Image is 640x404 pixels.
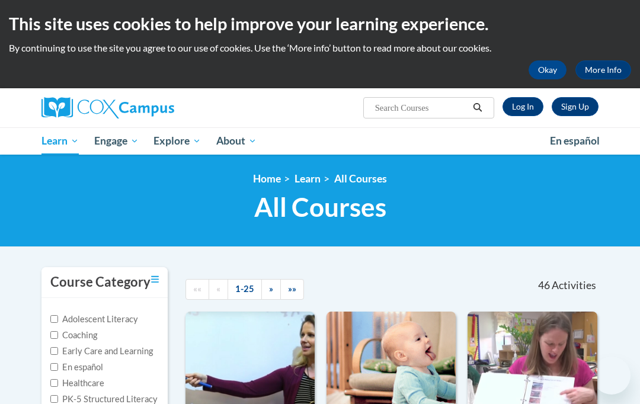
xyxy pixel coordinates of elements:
p: By continuing to use the site you agree to our use of cookies. Use the ‘More info’ button to read... [9,41,631,54]
a: En español [542,129,607,153]
span: Engage [94,134,139,148]
span: About [216,134,257,148]
span: «« [193,284,201,294]
label: Adolescent Literacy [50,313,138,326]
a: Begining [185,279,209,300]
input: Checkbox for Options [50,331,58,339]
label: Coaching [50,329,97,342]
span: »» [288,284,296,294]
a: Engage [87,127,146,155]
span: » [269,284,273,294]
a: Log In [503,97,543,116]
iframe: Button to launch messaging window [593,357,631,395]
a: About [209,127,264,155]
a: 1-25 [228,279,262,300]
input: Checkbox for Options [50,347,58,355]
a: Register [552,97,599,116]
a: All Courses [334,172,387,185]
span: Explore [153,134,201,148]
span: « [216,284,220,294]
span: 46 [538,279,550,292]
input: Checkbox for Options [50,395,58,403]
img: Cox Campus [41,97,174,118]
iframe: Close message [506,328,530,352]
a: Learn [34,127,87,155]
a: Toggle collapse [151,273,159,286]
a: Previous [209,279,228,300]
input: Checkbox for Options [50,363,58,371]
span: Activities [552,279,596,292]
div: Main menu [33,127,607,155]
span: All Courses [254,191,386,223]
label: Early Care and Learning [50,345,153,358]
a: End [280,279,304,300]
button: Okay [529,60,567,79]
button: Search [469,101,487,115]
h3: Course Category [50,273,151,291]
span: En español [550,134,600,147]
a: Cox Campus [41,97,215,118]
label: En español [50,361,103,374]
a: Explore [146,127,209,155]
a: Learn [295,172,321,185]
input: Checkbox for Options [50,379,58,387]
span: Learn [41,134,79,148]
a: Home [253,172,281,185]
input: Search Courses [374,101,469,115]
a: More Info [575,60,631,79]
input: Checkbox for Options [50,315,58,323]
h2: This site uses cookies to help improve your learning experience. [9,12,631,36]
label: Healthcare [50,377,104,390]
a: Next [261,279,281,300]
